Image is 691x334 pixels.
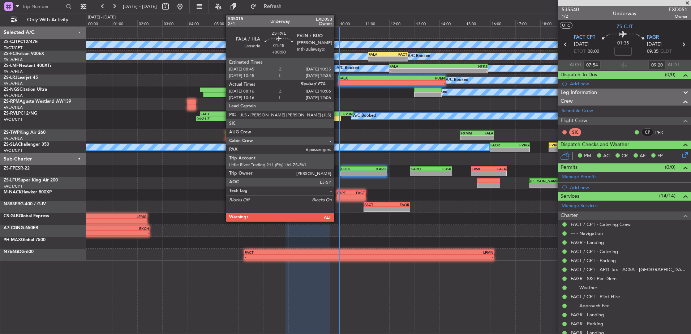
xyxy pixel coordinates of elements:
div: FALA [308,112,330,116]
div: FACT [245,250,369,254]
div: FALA [289,167,305,171]
div: - [489,171,506,176]
div: A/C Booked [336,63,359,74]
div: FALA [477,131,493,135]
span: Leg Information [561,89,597,97]
span: ZS-LRJ [4,76,17,80]
div: 05:00 [213,20,238,26]
input: --:-- [648,61,666,69]
span: [DATE] - [DATE] [123,3,157,10]
div: SIC [569,128,581,136]
span: N888FR [4,202,20,206]
div: FVJN [330,112,352,116]
div: 03:00 [162,20,188,26]
div: - [364,207,387,211]
div: KARO [364,167,386,171]
a: ZS-FCIFalcon 900EX [4,52,44,56]
a: FALA/HLA [4,136,23,141]
div: FALA [369,52,388,56]
a: ZS-LRJLearjet 45 [4,76,38,80]
div: - [472,171,489,176]
a: FACT / CPT - Pilot Hire [571,294,620,300]
a: FACT/CPT [4,117,22,122]
span: 1/2 [562,13,579,20]
span: AF [640,153,645,160]
div: FACT [351,190,365,195]
span: CS-GLB [4,214,19,218]
div: 07:00 [263,20,288,26]
a: FALA/HLA [4,105,23,110]
a: ZS-LFUSuper King Air 200 [4,178,58,183]
div: FVRG [549,143,589,147]
div: - [305,171,321,176]
div: - [549,147,589,152]
div: 04:21 Z [197,116,235,121]
a: A7-CGNG-650ER [4,226,38,230]
div: - [431,171,451,176]
span: ZS-LFU [4,178,18,183]
div: Add new [570,81,687,87]
a: 9H-MAXGlobal 7500 [4,238,46,242]
span: A7-CGN [4,226,21,230]
a: ZS-RPMAgusta Westland AW139 [4,99,71,104]
span: Dispatch Checks and Weather [561,141,629,149]
div: FACT [364,202,387,207]
div: A/C Booked [353,111,376,121]
a: FACT / CPT - Parking [571,257,616,264]
span: ZS-CJT [617,23,633,30]
span: ZS-CJT [4,40,18,44]
div: 09:00 [314,20,339,26]
div: FALA [238,112,275,116]
span: ZS-TWP [4,130,20,135]
div: FAOR [387,202,409,207]
div: - [490,147,510,152]
div: FXMM [461,131,477,135]
a: FACT / CPT - Catering Crew [571,221,631,227]
div: 13:00 [415,20,440,26]
a: ZS-SLAChallenger 350 [4,142,49,147]
span: AC [603,153,610,160]
div: 07:18 Z [271,136,282,140]
span: [DATE] [574,41,589,48]
a: Manage Permits [562,174,597,181]
div: FAGR [309,40,329,44]
div: A/C Booked [446,75,468,86]
div: - [318,116,340,121]
div: HUEN [392,76,445,80]
div: [DATE] - [DATE] [88,14,116,21]
a: --- - Navigation [571,230,603,236]
div: FACT [388,52,407,56]
div: 15:00 [465,20,490,26]
div: - [530,183,544,188]
span: (0/0) [665,163,675,171]
button: Refresh [247,1,290,12]
span: Charter [561,211,578,220]
input: --:-- [583,61,601,69]
div: - [369,57,388,61]
div: 17:00 [515,20,541,26]
a: FALA/HLA [4,81,23,86]
span: EXD051 [669,6,687,13]
span: Flight Crew [561,117,587,125]
div: FALA [390,64,438,68]
div: 08:15 Z [283,136,294,140]
a: ZS-CJTPC12/47E [4,40,38,44]
div: - [392,81,445,85]
span: ETOT [574,48,586,55]
div: 07:25 Z [235,116,273,121]
div: - [387,207,409,211]
div: - [245,255,369,259]
div: FBSK [472,167,489,171]
div: FALA [263,131,279,135]
div: 11:00 [364,20,389,26]
div: - [461,136,477,140]
div: - [411,171,431,176]
span: 01:35 [617,40,629,47]
div: FBSK [305,167,321,171]
a: PFR [655,129,671,136]
div: FALA [339,76,392,80]
div: - [369,255,493,259]
div: FVRG [510,143,529,147]
div: 08:00 [288,20,314,26]
div: A/C Booked [408,51,430,62]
